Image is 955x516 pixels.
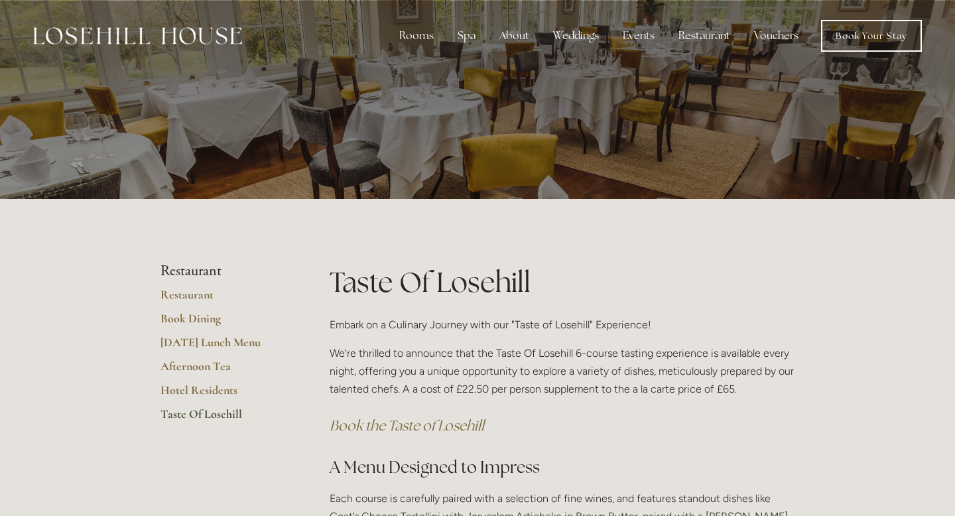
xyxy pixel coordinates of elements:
[160,359,287,383] a: Afternoon Tea
[743,23,809,49] a: Vouchers
[542,23,609,49] div: Weddings
[160,287,287,311] a: Restaurant
[160,263,287,280] li: Restaurant
[33,27,242,44] img: Losehill House
[330,344,795,399] p: We're thrilled to announce that the Taste Of Losehill 6-course tasting experience is available ev...
[821,20,922,52] a: Book Your Stay
[330,263,795,302] h1: Taste Of Losehill
[330,456,795,479] h2: A Menu Designed to Impress
[160,335,287,359] a: [DATE] Lunch Menu
[612,23,665,49] div: Events
[489,23,540,49] div: About
[389,23,444,49] div: Rooms
[160,383,287,407] a: Hotel Residents
[330,417,484,434] a: Book the Taste of Losehill
[160,311,287,335] a: Book Dining
[330,316,795,334] p: Embark on a Culinary Journey with our "Taste of Losehill" Experience!
[668,23,741,49] div: Restaurant
[160,407,287,430] a: Taste Of Losehill
[447,23,486,49] div: Spa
